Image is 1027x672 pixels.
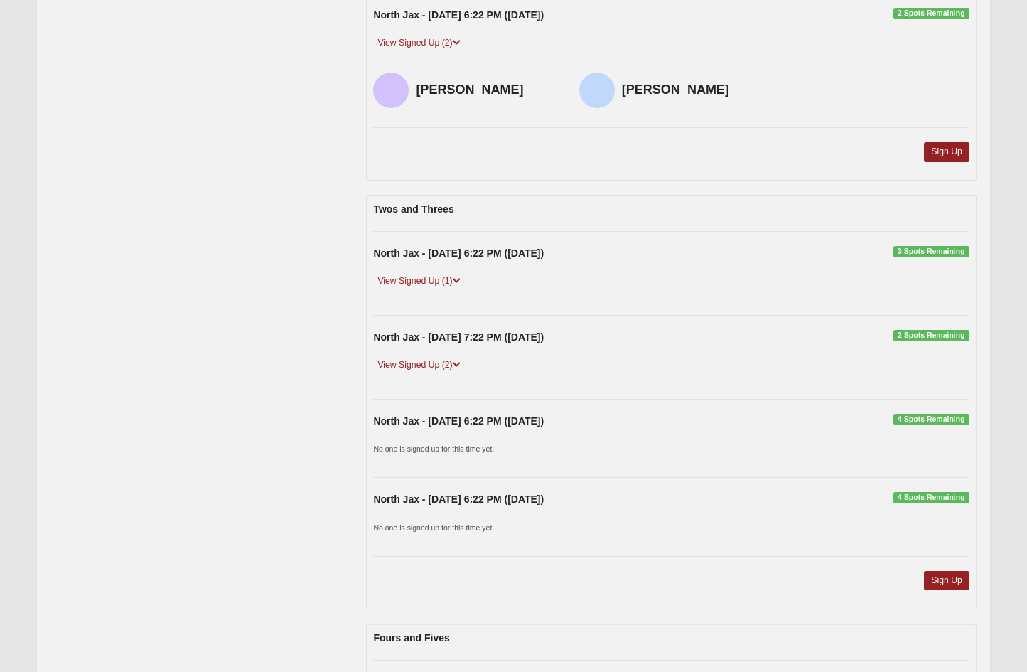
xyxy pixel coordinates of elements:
[924,142,969,161] a: Sign Up
[373,494,544,505] strong: North Jax - [DATE] 6:22 PM ([DATE])
[893,330,969,341] span: 2 Spots Remaining
[416,82,557,98] h4: [PERSON_NAME]
[373,632,449,644] strong: Fours and Fives
[373,415,544,427] strong: North Jax - [DATE] 6:22 PM ([DATE])
[893,492,969,503] span: 4 Spots Remaining
[373,523,494,532] small: No one is signed up for this time yet.
[373,203,453,215] strong: Twos and Threes
[373,36,464,50] a: View Signed Up (2)
[373,331,544,343] strong: North Jax - [DATE] 7:22 PM ([DATE])
[924,571,969,590] a: Sign Up
[373,274,464,289] a: View Signed Up (1)
[893,246,969,257] span: 3 Spots Remaining
[893,414,969,425] span: 4 Spots Remaining
[373,247,544,259] strong: North Jax - [DATE] 6:22 PM ([DATE])
[373,358,464,373] a: View Signed Up (2)
[373,73,409,108] img: Raeann Richardson
[622,82,763,98] h4: [PERSON_NAME]
[579,73,615,108] img: Rhonda Wynne
[373,9,544,21] strong: North Jax - [DATE] 6:22 PM ([DATE])
[373,444,494,453] small: No one is signed up for this time yet.
[893,8,969,19] span: 2 Spots Remaining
